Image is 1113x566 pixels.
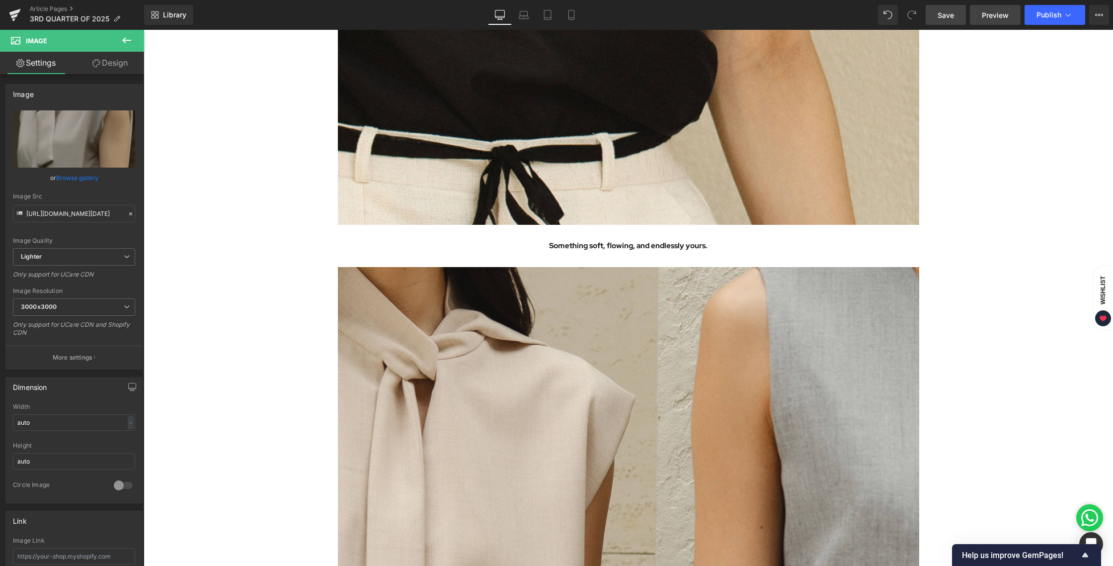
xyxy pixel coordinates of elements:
[13,173,135,183] div: or
[13,205,135,222] input: Link
[938,10,954,20] span: Save
[982,10,1009,20] span: Preview
[13,442,135,449] div: Height
[488,5,512,25] a: Desktop
[536,5,559,25] a: Tablet
[1036,11,1061,19] span: Publish
[13,481,104,491] div: Circle Image
[13,403,135,410] div: Width
[21,303,57,310] b: 3000x3000
[13,287,135,294] div: Image Resolution
[56,169,98,187] a: Browse gallery
[53,353,92,362] p: More settings
[26,37,47,45] span: Image
[13,321,135,343] div: Only support for UCare CDN and Shopify CDN
[13,537,135,544] div: Image Link
[6,346,142,369] button: More settings
[1089,5,1109,25] button: More
[970,5,1021,25] a: Preview
[13,548,135,565] input: https://your-shop.myshopify.com
[559,5,583,25] a: Mobile
[962,551,1079,560] span: Help us improve GemPages!
[13,453,135,470] input: auto
[13,377,47,391] div: Dimension
[13,511,27,525] div: Link
[128,416,134,429] div: -
[13,271,135,285] div: Only support for UCare CDN
[21,253,42,260] b: Lighter
[30,5,144,13] a: Article Pages
[13,85,34,98] div: Image
[13,414,135,431] input: auto
[13,193,135,200] div: Image Src
[13,237,135,244] div: Image Quality
[962,549,1091,561] button: Show survey - Help us improve GemPages!
[512,5,536,25] a: Laptop
[30,15,109,23] span: 3RD QUARTER OF 2025
[902,5,922,25] button: Redo
[194,210,776,222] p: Something soft, flowing, and endlessly yours.
[1079,532,1103,556] div: Open Intercom Messenger
[74,52,146,74] a: Design
[1025,5,1085,25] button: Publish
[163,10,186,19] span: Library
[144,5,193,25] a: New Library
[878,5,898,25] button: Undo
